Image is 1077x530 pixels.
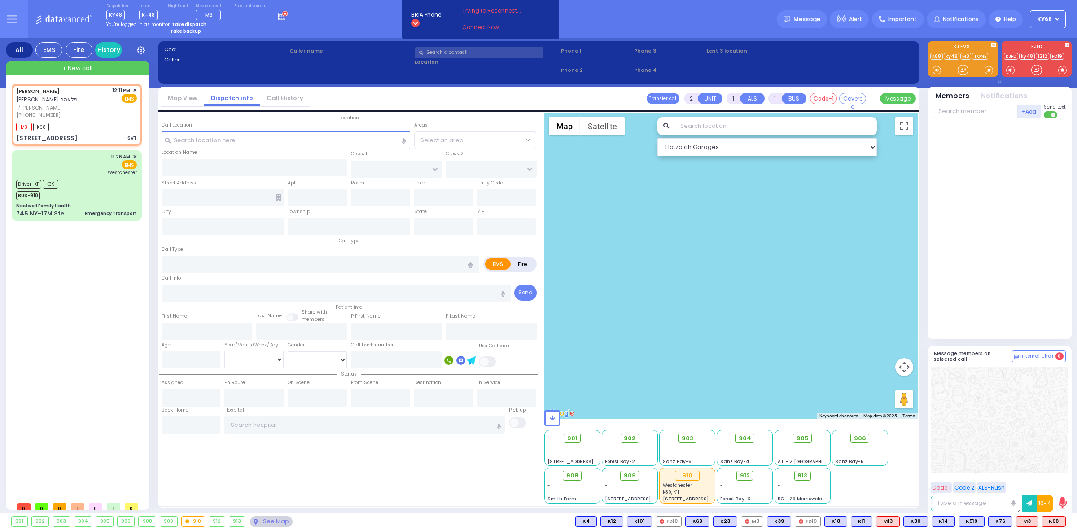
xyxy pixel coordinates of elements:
[16,134,78,143] div: [STREET_ADDRESS]
[876,516,900,527] div: ALS
[720,489,723,495] span: -
[977,482,1006,493] button: ALS-Rush
[561,47,631,55] span: Phone 1
[162,149,197,156] label: Location Name
[1019,53,1035,60] a: ky48
[160,517,177,526] div: 909
[414,379,441,386] label: Destination
[16,123,32,131] span: M3
[797,434,809,443] span: 905
[1014,355,1019,359] img: comment-alt.png
[1037,15,1052,23] span: ky68
[62,64,92,73] span: + New call
[415,47,543,58] input: Search a contact
[575,516,597,527] div: BLS
[849,15,862,23] span: Alert
[835,445,838,451] span: -
[234,4,268,9] label: Fire units on call
[411,11,441,19] span: BRIA Phone
[205,11,213,18] span: M3
[575,516,597,527] div: K4
[810,93,837,104] button: Code-1
[624,434,635,443] span: 902
[106,21,171,28] span: You're logged in as monitor.
[510,258,535,270] label: Fire
[96,517,113,526] div: 905
[1042,516,1066,527] div: K68
[663,482,692,489] span: Westchester
[605,445,608,451] span: -
[32,517,49,526] div: 902
[288,208,310,215] label: Township
[1004,53,1018,60] a: KJFD
[256,312,282,320] label: Last Name
[16,88,60,95] a: [PERSON_NAME]
[784,16,790,22] img: message.svg
[89,503,102,510] span: 0
[1016,516,1038,527] div: M3
[162,131,410,149] input: Search location here
[16,191,40,200] span: BUS-910
[740,93,765,104] button: ALS
[930,53,943,60] a: K68
[1004,15,1016,23] span: Help
[162,275,181,282] label: Call Info
[854,434,866,443] span: 906
[547,489,550,495] span: -
[139,4,158,9] label: Lines
[739,434,751,443] span: 904
[66,42,92,58] div: Fire
[118,517,135,526] div: 906
[477,379,500,386] label: In Service
[182,517,205,526] div: 910
[139,10,158,20] span: K-48
[824,516,847,527] div: BLS
[663,445,665,451] span: -
[944,53,959,60] a: ky48
[720,458,749,465] span: Sanz Bay-4
[33,123,49,131] span: K68
[1002,44,1072,51] label: KJFD
[624,471,636,480] span: 909
[162,122,192,129] label: Call Location
[122,94,137,103] span: EMS
[43,180,58,189] span: K39
[162,180,196,187] label: Street Address
[224,342,284,349] div: Year/Month/Week/Day
[549,117,580,135] button: Show street map
[162,246,183,253] label: Call Type
[547,495,576,502] span: Smith Farm
[275,194,281,201] span: Other building occupants
[1016,516,1038,527] div: ALS
[778,489,780,495] span: -
[35,503,48,510] span: 0
[795,516,821,527] div: FD19
[685,516,709,527] div: K69
[414,180,425,187] label: Floor
[547,451,550,458] span: -
[895,358,913,376] button: Map camera controls
[111,153,130,160] span: 11:26 AM
[35,42,62,58] div: EMS
[71,503,84,510] span: 1
[627,516,652,527] div: BLS
[161,94,204,102] a: Map View
[106,4,129,9] label: Dispatcher
[1044,110,1058,119] label: Turn off text
[1030,10,1066,28] button: ky68
[932,516,955,527] div: K14
[932,516,955,527] div: BLS
[600,516,623,527] div: BLS
[139,517,156,526] div: 908
[720,482,723,489] span: -
[988,516,1012,527] div: BLS
[351,150,367,158] label: Cross 1
[605,482,608,489] span: -
[250,516,292,527] div: See map
[547,482,550,489] span: -
[289,47,412,55] label: Caller name
[1037,495,1053,512] button: 10-4
[880,93,916,104] button: Message
[720,495,750,502] span: Forest Bay-3
[605,451,608,458] span: -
